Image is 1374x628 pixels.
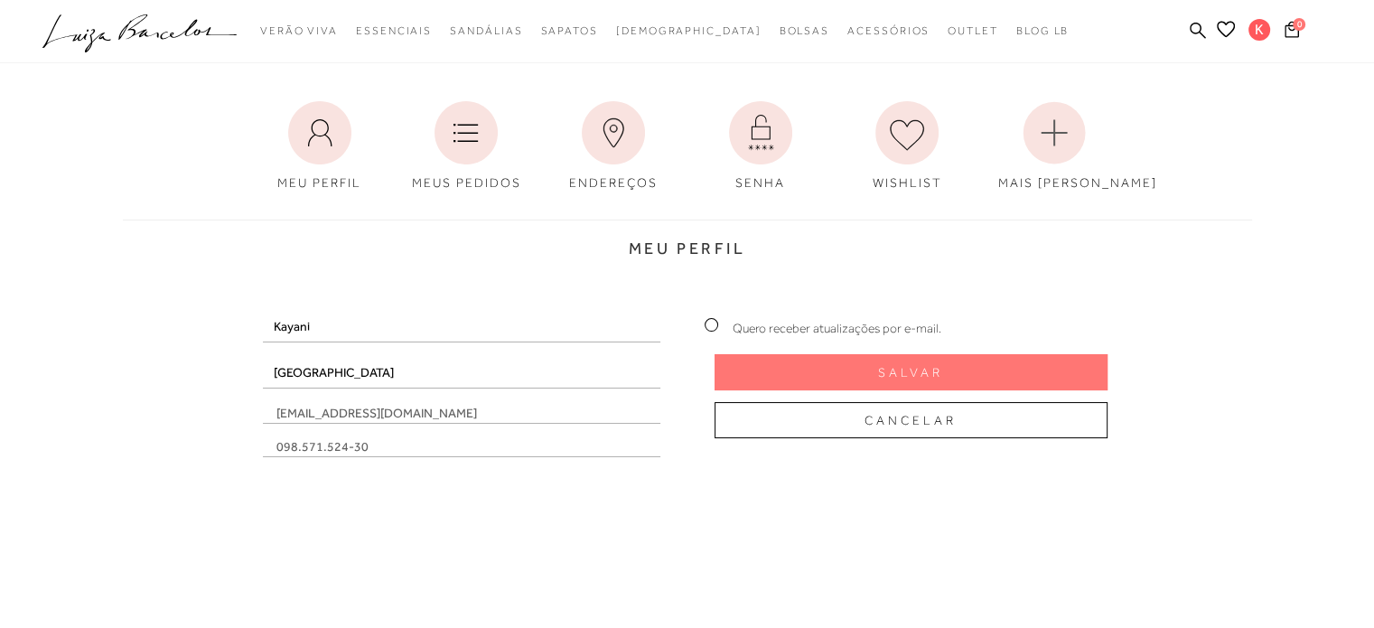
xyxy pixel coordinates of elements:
span: Bolsas [779,24,829,37]
div: Meu Perfil [123,239,1252,258]
input: Nome [263,312,660,342]
span: Sapatos [540,24,597,37]
button: K [1240,18,1279,46]
span: MAIS [PERSON_NAME] [998,175,1157,190]
span: Sandálias [450,24,522,37]
a: SENHA [691,92,830,202]
span: Essenciais [356,24,432,37]
span: Quero receber atualizações por e-mail. [733,321,941,335]
a: categoryNavScreenReaderText [948,14,998,48]
a: categoryNavScreenReaderText [356,14,432,48]
span: 098.571.524-30 [263,437,660,457]
a: MAIS [PERSON_NAME] [985,92,1124,202]
a: ENDEREÇOS [544,92,683,202]
button: Salvar [715,354,1108,390]
span: MEUS PEDIDOS [412,175,521,190]
a: BLOG LB [1016,14,1069,48]
span: Salvar [878,364,943,381]
span: ENDEREÇOS [569,175,658,190]
input: Sobrenome [263,358,660,389]
span: Cancelar [865,412,957,429]
span: BLOG LB [1016,24,1069,37]
span: WISHLIST [873,175,942,190]
span: Outlet [948,24,998,37]
a: WISHLIST [837,92,977,202]
button: 0 [1279,20,1304,44]
span: MEU PERFIL [277,175,361,190]
span: 0 [1293,18,1305,31]
a: categoryNavScreenReaderText [260,14,338,48]
span: Acessórios [847,24,930,37]
a: categoryNavScreenReaderText [847,14,930,48]
a: MEUS PEDIDOS [397,92,536,202]
a: categoryNavScreenReaderText [450,14,522,48]
a: MEU PERFIL [250,92,389,202]
a: categoryNavScreenReaderText [540,14,597,48]
a: categoryNavScreenReaderText [779,14,829,48]
button: Cancelar [715,402,1108,438]
span: SENHA [735,175,785,190]
a: noSubCategoriesText [616,14,762,48]
span: [DEMOGRAPHIC_DATA] [616,24,762,37]
span: K [1248,19,1270,41]
span: Verão Viva [260,24,338,37]
span: [EMAIL_ADDRESS][DOMAIN_NAME] [263,404,660,424]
